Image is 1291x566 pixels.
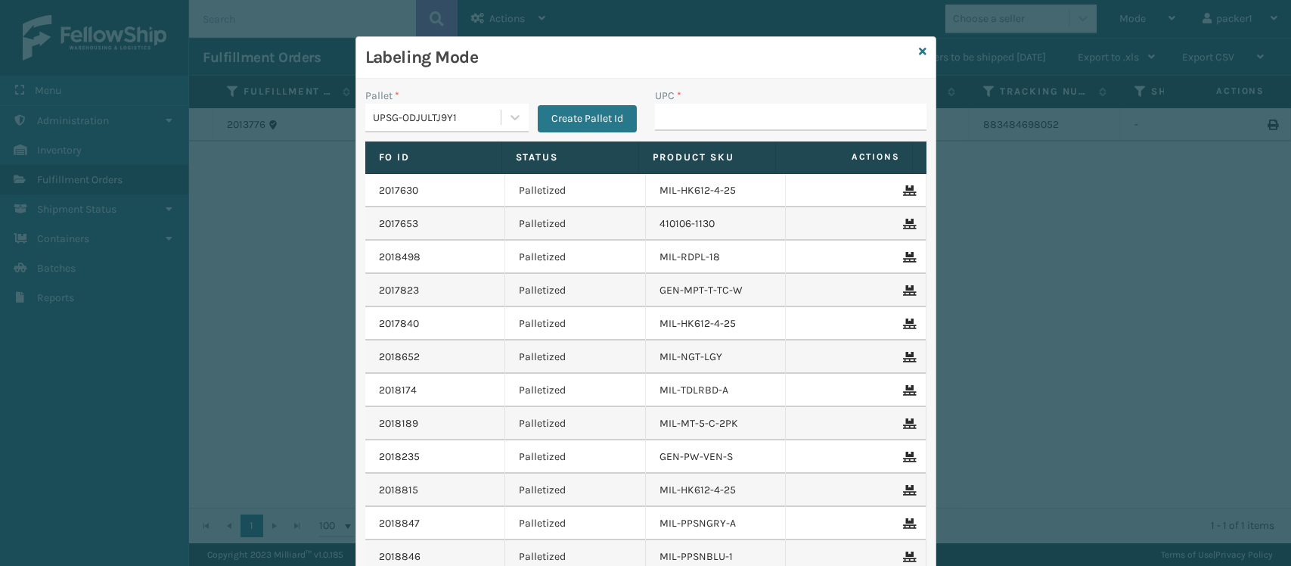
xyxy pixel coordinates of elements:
[379,416,418,431] a: 2018189
[505,274,646,307] td: Palletized
[379,316,419,331] a: 2017840
[646,341,787,374] td: MIL-NGT-LGY
[379,350,420,365] a: 2018652
[505,307,646,341] td: Palletized
[646,374,787,407] td: MIL-TDLRBD-A
[903,319,912,329] i: Remove From Pallet
[538,105,637,132] button: Create Pallet Id
[653,151,762,164] label: Product SKU
[903,452,912,462] i: Remove From Pallet
[505,341,646,374] td: Palletized
[903,252,912,263] i: Remove From Pallet
[373,110,502,126] div: UPSG-ODJULTJ9Y1
[379,250,421,265] a: 2018498
[379,383,417,398] a: 2018174
[379,216,418,232] a: 2017653
[646,307,787,341] td: MIL-HK612-4-25
[646,440,787,474] td: GEN-PW-VEN-S
[379,449,420,465] a: 2018235
[903,185,912,196] i: Remove From Pallet
[516,151,625,164] label: Status
[646,207,787,241] td: 410106-1130
[903,518,912,529] i: Remove From Pallet
[903,285,912,296] i: Remove From Pallet
[646,507,787,540] td: MIL-PPSNGRY-A
[379,151,488,164] label: Fo Id
[655,88,681,104] label: UPC
[903,385,912,396] i: Remove From Pallet
[646,274,787,307] td: GEN-MPT-T-TC-W
[379,483,418,498] a: 2018815
[903,418,912,429] i: Remove From Pallet
[379,549,421,564] a: 2018846
[505,474,646,507] td: Palletized
[505,440,646,474] td: Palletized
[903,219,912,229] i: Remove From Pallet
[646,407,787,440] td: MIL-MT-5-C-2PK
[903,552,912,562] i: Remove From Pallet
[379,516,420,531] a: 2018847
[646,174,787,207] td: MIL-HK612-4-25
[365,46,913,69] h3: Labeling Mode
[365,88,399,104] label: Pallet
[903,485,912,496] i: Remove From Pallet
[646,474,787,507] td: MIL-HK612-4-25
[505,174,646,207] td: Palletized
[646,241,787,274] td: MIL-RDPL-18
[379,283,419,298] a: 2017823
[379,183,418,198] a: 2017630
[903,352,912,362] i: Remove From Pallet
[780,145,909,169] span: Actions
[505,507,646,540] td: Palletized
[505,407,646,440] td: Palletized
[505,374,646,407] td: Palletized
[505,207,646,241] td: Palletized
[505,241,646,274] td: Palletized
